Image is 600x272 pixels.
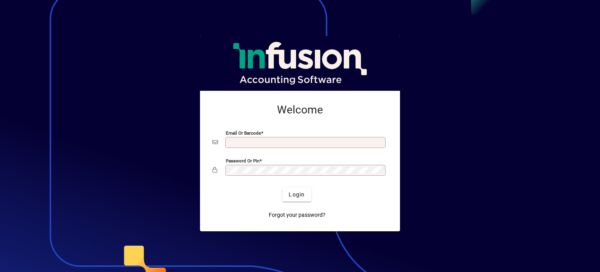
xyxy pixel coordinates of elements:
[226,130,261,136] mat-label: Email or Barcode
[289,191,305,199] span: Login
[226,158,259,164] mat-label: Password or Pin
[212,103,387,117] h2: Welcome
[282,187,311,202] button: Login
[269,211,325,219] span: Forgot your password?
[266,208,329,222] a: Forgot your password?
